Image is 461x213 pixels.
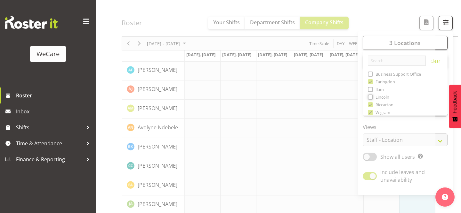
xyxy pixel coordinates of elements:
span: Feedback [452,91,458,113]
button: Filter Shifts [439,16,453,30]
a: Clear [431,58,440,66]
button: Feedback - Show survey [449,85,461,128]
span: Shifts [16,123,83,132]
span: Time & Attendance [16,139,83,148]
span: Roster [16,91,93,100]
img: help-xxl-2.png [442,194,448,200]
img: Rosterit website logo [5,16,58,29]
span: Inbox [16,107,93,116]
div: WeCare [36,49,60,59]
span: Finance & Reporting [16,155,83,164]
